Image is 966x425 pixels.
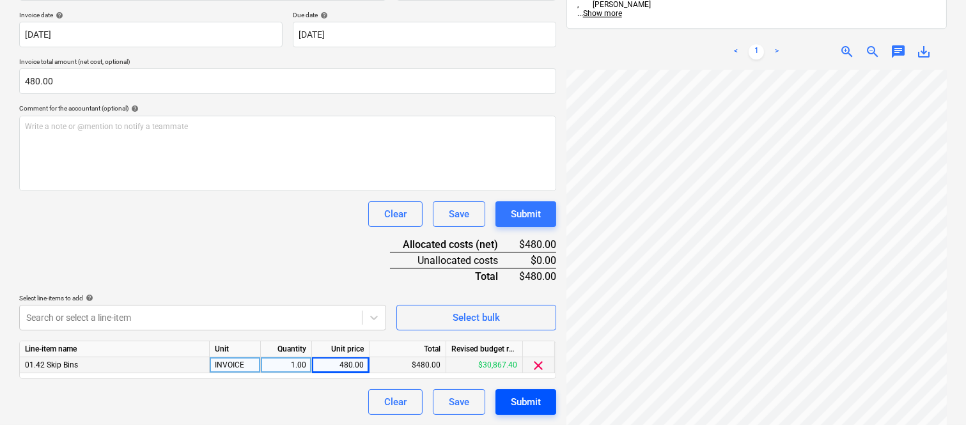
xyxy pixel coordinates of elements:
input: Invoice total amount (net cost, optional) [19,68,556,94]
span: help [318,12,328,19]
span: clear [531,358,547,373]
iframe: Chat Widget [902,364,966,425]
div: Quantity [261,341,312,357]
a: Next page [769,44,784,59]
span: help [83,294,93,302]
div: $30,867.40 [446,357,523,373]
div: Allocated costs (net) [390,237,518,252]
div: Total [370,341,446,357]
button: Submit [495,201,556,227]
div: $480.00 [518,268,556,284]
a: Previous page [728,44,744,59]
button: Clear [368,389,423,415]
div: $480.00 [518,237,556,252]
div: Invoice date [19,11,283,19]
span: ... [577,9,622,18]
div: Unit price [312,341,370,357]
input: Invoice date not specified [19,22,283,47]
div: Due date [293,11,556,19]
div: INVOICE [210,357,261,373]
span: save_alt [916,44,931,59]
div: Clear [384,206,407,222]
button: Select bulk [396,305,556,330]
div: Total [390,268,518,284]
span: zoom_out [865,44,880,59]
a: Page 1 is your current page [749,44,764,59]
input: Due date not specified [293,22,556,47]
span: chat [891,44,906,59]
div: 1.00 [266,357,306,373]
div: Unallocated costs [390,252,518,268]
div: Save [449,394,469,410]
div: Clear [384,394,407,410]
button: Save [433,389,485,415]
div: Comment for the accountant (optional) [19,104,556,112]
div: 480.00 [317,357,364,373]
button: Save [433,201,485,227]
p: Invoice total amount (net cost, optional) [19,58,556,68]
div: Unit [210,341,261,357]
div: Submit [511,394,541,410]
span: 01.42 Skip Bins [25,360,78,369]
div: Line-item name [20,341,210,357]
div: Submit [511,206,541,222]
div: Select bulk [453,309,500,326]
div: $480.00 [370,357,446,373]
button: Submit [495,389,556,415]
div: $0.00 [518,252,556,268]
div: Revised budget remaining [446,341,523,357]
span: help [53,12,63,19]
button: Clear [368,201,423,227]
div: Select line-items to add [19,294,386,302]
span: Show more [583,9,622,18]
span: zoom_in [839,44,855,59]
div: Save [449,206,469,222]
span: help [129,105,139,112]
